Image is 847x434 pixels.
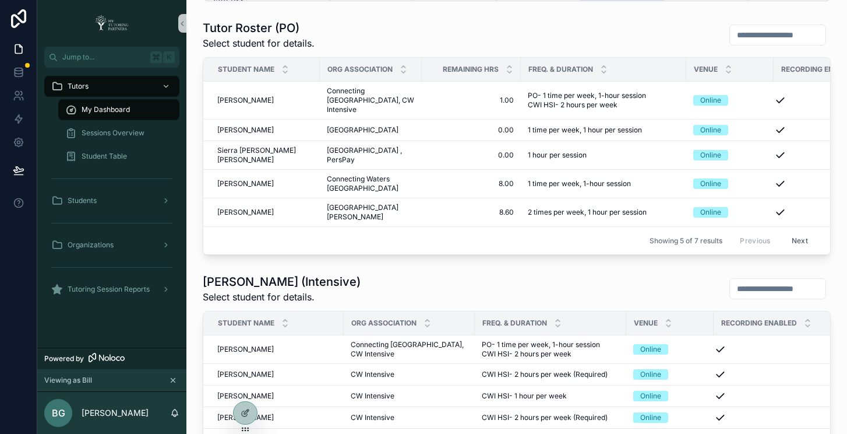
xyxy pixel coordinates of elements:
[52,406,65,420] span: BG
[327,174,415,193] span: Connecting Waters [GEOGRAPHIC_DATA]
[528,65,593,74] span: Freq. & Duration
[351,413,394,422] span: CW Intensive
[351,391,468,401] a: CW Intensive
[482,340,619,359] a: PO- 1 time per week, 1-hour session CWI HSI- 2 hours per week
[700,125,721,135] div: Online
[91,14,132,33] img: App logo
[640,412,661,423] div: Online
[784,232,816,250] button: Next
[217,96,274,105] span: [PERSON_NAME]
[429,96,514,105] span: 1.00
[217,179,274,188] span: [PERSON_NAME]
[633,412,707,423] a: Online
[640,391,661,401] div: Online
[68,240,114,250] span: Organizations
[633,369,707,380] a: Online
[327,125,398,135] span: [GEOGRAPHIC_DATA]
[164,52,174,62] span: K
[217,345,337,354] a: [PERSON_NAME]
[429,150,514,160] a: 0.00
[58,146,179,167] a: Student Table
[82,152,127,161] span: Student Table
[44,235,179,256] a: Organizations
[528,208,647,217] span: 2 times per week, 1 hour per session
[482,370,619,379] a: CWI HSI- 2 hours per week (Required)
[351,340,468,359] a: Connecting [GEOGRAPHIC_DATA], CW Intensive
[217,370,337,379] a: [PERSON_NAME]
[82,128,144,138] span: Sessions Overview
[217,146,313,164] a: Sierra [PERSON_NAME] [PERSON_NAME]
[482,370,608,379] span: CWI HSI- 2 hours per week (Required)
[633,344,707,355] a: Online
[58,123,179,143] a: Sessions Overview
[203,20,315,36] h1: Tutor Roster (PO)
[218,318,274,328] span: Student Name
[82,407,149,419] p: [PERSON_NAME]
[351,413,468,422] a: CW Intensive
[528,91,679,110] a: PO- 1 time per week, 1-hour session CWI HSI- 2 hours per week
[528,150,679,160] a: 1 hour per session
[37,348,186,369] a: Powered by
[528,179,631,188] span: 1 time per week, 1-hour session
[634,318,658,328] span: Venue
[203,274,361,290] h1: [PERSON_NAME] (Intensive)
[217,413,274,422] span: [PERSON_NAME]
[44,47,179,68] button: Jump to...K
[528,125,642,135] span: 1 time per week, 1 hour per session
[700,95,721,106] div: Online
[218,65,274,74] span: Student Name
[44,190,179,211] a: Students
[37,68,186,315] div: scrollable content
[693,95,767,106] a: Online
[528,208,679,217] a: 2 times per week, 1 hour per session
[693,150,767,160] a: Online
[650,236,722,246] span: Showing 5 of 7 results
[482,391,619,401] a: CWI HSI- 1 hour per week
[633,391,707,401] a: Online
[217,370,274,379] span: [PERSON_NAME]
[528,150,587,160] span: 1 hour per session
[327,86,415,114] a: Connecting [GEOGRAPHIC_DATA], CW Intensive
[217,391,274,401] span: [PERSON_NAME]
[217,208,274,217] span: [PERSON_NAME]
[429,125,514,135] a: 0.00
[217,96,313,105] a: [PERSON_NAME]
[217,125,274,135] span: [PERSON_NAME]
[62,52,146,62] span: Jump to...
[429,179,514,188] a: 8.00
[482,318,547,328] span: Freq. & Duration
[693,207,767,218] a: Online
[44,376,92,385] span: Viewing as Bill
[443,65,499,74] span: Remaining Hrs
[44,76,179,97] a: Tutors
[217,391,337,401] a: [PERSON_NAME]
[58,99,179,120] a: My Dashboard
[528,125,679,135] a: 1 time per week, 1 hour per session
[482,413,608,422] span: CWI HSI- 2 hours per week (Required)
[327,203,415,222] a: [GEOGRAPHIC_DATA][PERSON_NAME]
[351,370,468,379] a: CW Intensive
[693,178,767,189] a: Online
[693,125,767,135] a: Online
[217,208,313,217] a: [PERSON_NAME]
[327,125,415,135] a: [GEOGRAPHIC_DATA]
[694,65,718,74] span: Venue
[640,369,661,380] div: Online
[203,36,315,50] span: Select student for details.
[700,178,721,189] div: Online
[327,146,415,164] a: [GEOGRAPHIC_DATA] , PersPay
[528,179,679,188] a: 1 time per week, 1-hour session
[429,208,514,217] a: 8.60
[82,105,130,114] span: My Dashboard
[640,344,661,355] div: Online
[482,391,567,401] span: CWI HSI- 1 hour per week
